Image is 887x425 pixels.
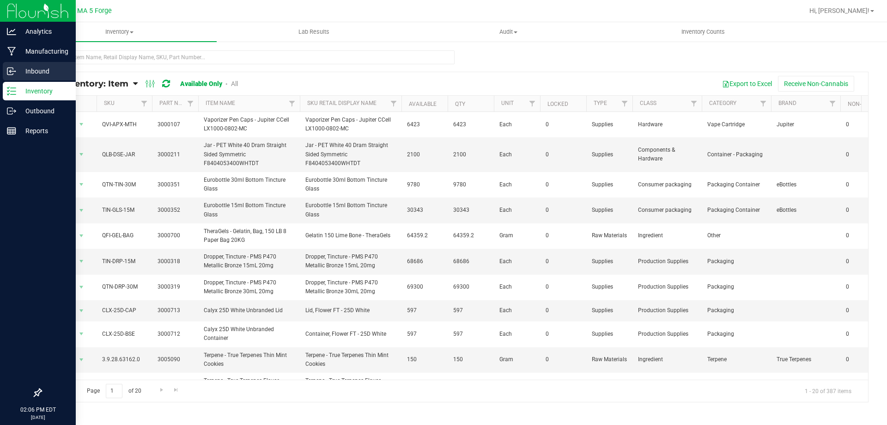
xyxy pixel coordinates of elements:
[305,376,396,394] span: Terpene - True Terpenes Flavor Infused Wedding Cake
[707,355,765,364] span: Terpene
[778,76,854,92] button: Receive Non-Cannabis
[77,7,112,15] span: MA 5 Forge
[846,231,881,240] span: 0
[546,150,581,159] span: 0
[638,146,696,163] span: Components & Hardware
[846,306,881,315] span: 0
[305,351,396,369] span: Terpene - True Terpenes Thin Mint Cookies
[407,355,442,364] span: 150
[778,100,796,106] a: Brand
[499,231,535,240] span: Gram
[825,96,840,111] a: Filter
[7,47,16,56] inline-svg: Manufacturing
[76,229,87,242] span: select
[707,150,765,159] span: Container - Packaging
[183,96,198,111] a: Filter
[546,206,581,215] span: 0
[592,257,627,266] span: Supplies
[7,106,16,116] inline-svg: Outbound
[499,150,535,159] span: Each
[638,120,696,129] span: Hardware
[305,141,396,168] span: Jar - PET White 40 Dram Straight Sided Symmetric F8404053400WHTDT
[846,206,881,215] span: 0
[638,180,696,189] span: Consumer packaging
[159,100,196,106] a: Part Number
[204,278,294,296] span: Dropper, Tincture - PMS P470 Metallic Bronze 30mL 20mg
[48,79,128,89] span: All Inventory: Item
[307,100,377,106] a: SKU Retail Display Name
[158,150,193,159] span: 3000211
[7,67,16,76] inline-svg: Inbound
[809,7,869,14] span: Hi, [PERSON_NAME]!
[76,178,87,191] span: select
[546,231,581,240] span: 0
[453,206,488,215] span: 30343
[638,306,696,315] span: Production Supplies
[638,283,696,291] span: Production Supplies
[305,278,396,296] span: Dropper, Tincture - PMS P470 Metallic Bronze 30mL 20mg
[158,355,193,364] span: 3005090
[846,180,881,189] span: 0
[407,120,442,129] span: 6423
[499,206,535,215] span: Each
[777,180,835,189] span: eBottles
[707,120,765,129] span: Vape Cartridge
[707,206,765,215] span: Packaging Container
[777,206,835,215] span: eBottles
[407,231,442,240] span: 64359.2
[407,306,442,315] span: 597
[592,306,627,315] span: Supplies
[756,96,771,111] a: Filter
[846,283,881,291] span: 0
[158,231,193,240] span: 3000700
[709,100,736,106] a: Category
[106,384,122,398] input: 1
[206,100,235,106] a: Item Name
[7,86,16,96] inline-svg: Inventory
[76,304,87,317] span: select
[204,201,294,219] span: Eurobottle 15ml Bottom Tincture Glass
[204,376,294,394] span: Terpene - True Terpenes Flavor Infused Wedding Cake
[546,283,581,291] span: 0
[453,150,488,159] span: 2100
[407,257,442,266] span: 68686
[592,180,627,189] span: Supplies
[546,355,581,364] span: 0
[76,353,87,366] span: select
[453,283,488,291] span: 69300
[453,306,488,315] span: 597
[499,306,535,315] span: Each
[158,180,193,189] span: 3000351
[102,283,146,291] span: QTN-DRP-30M
[846,355,881,364] span: 0
[7,126,16,136] inline-svg: Reports
[79,384,149,398] span: Page of 20
[158,120,193,129] span: 3000107
[305,201,396,219] span: Eurobottle 15ml Bottom Tincture Glass
[638,257,696,266] span: Production Supplies
[305,176,396,193] span: Eurobottle 30ml Bottom Tincture Glass
[76,281,87,294] span: select
[285,96,300,111] a: Filter
[102,206,146,215] span: TIN-GLS-15M
[453,231,488,240] span: 64359.2
[546,120,581,129] span: 0
[638,206,696,215] span: Consumer packaging
[204,253,294,270] span: Dropper, Tincture - PMS P470 Metallic Bronze 15mL 20mg
[546,257,581,266] span: 0
[707,306,765,315] span: Packaging
[305,253,396,270] span: Dropper, Tincture - PMS P470 Metallic Bronze 15mL 20mg
[453,330,488,339] span: 597
[41,50,455,64] input: Search Item Name, Retail Display Name, SKU, Part Number...
[16,26,72,37] p: Analytics
[592,206,627,215] span: Supplies
[669,28,737,36] span: Inventory Counts
[204,141,294,168] span: Jar - PET White 40 Dram Straight Sided Symmetric F8404053400WHTDT
[640,100,656,106] a: Class
[846,330,881,339] span: 0
[22,28,217,36] span: Inventory
[407,150,442,159] span: 2100
[76,148,87,161] span: select
[305,306,396,315] span: Lid, Flower FT - 25D White
[102,150,146,159] span: QLB-DSE-JAR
